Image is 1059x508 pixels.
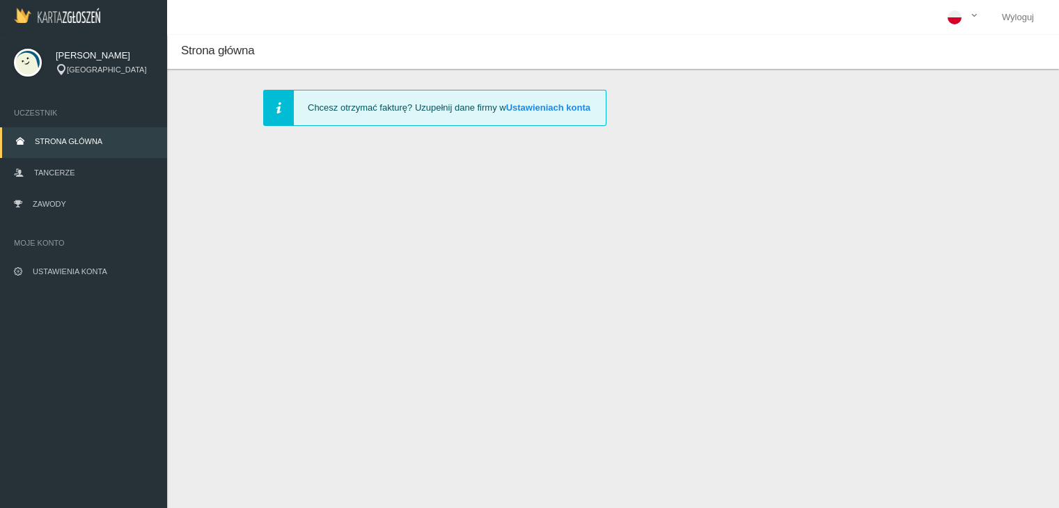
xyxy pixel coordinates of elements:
span: Strona główna [35,137,102,145]
span: Moje konto [14,236,153,250]
div: Chcesz otrzymać fakturę? Uzupełnij dane firmy w [263,90,606,126]
span: Ustawienia konta [33,267,107,276]
span: Uczestnik [14,106,153,120]
span: Tancerze [34,168,74,177]
a: Ustawieniach konta [506,102,590,113]
img: svg [14,49,42,77]
span: Strona główna [181,44,254,57]
span: [PERSON_NAME] [56,49,153,63]
span: Zawody [33,200,66,208]
div: [GEOGRAPHIC_DATA] [56,64,153,76]
img: Logo [14,8,100,23]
